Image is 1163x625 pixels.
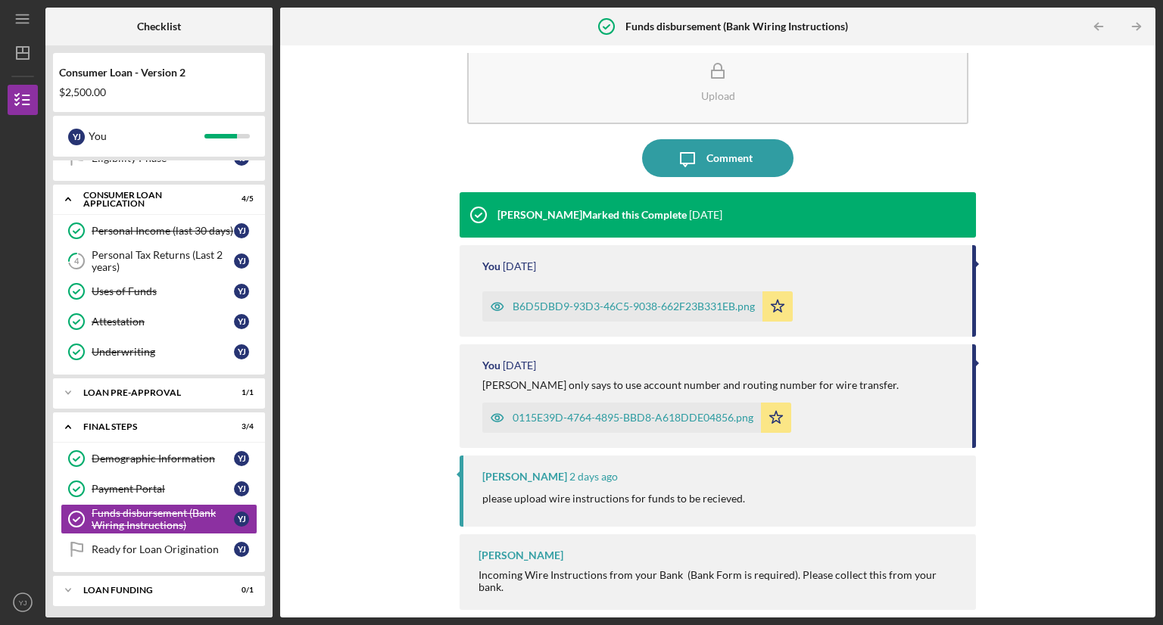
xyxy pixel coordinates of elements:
div: Personal Tax Returns (Last 2 years) [92,249,234,273]
a: Eligibility PhaseYJ [61,143,257,173]
div: FINAL STEPS [83,422,216,431]
a: Uses of FundsYJ [61,276,257,306]
a: UnderwritingYJ [61,337,257,367]
p: please upload wire instructions for funds to be recieved. [482,490,745,507]
button: Upload [467,37,968,124]
time: 2025-10-08 14:57 [689,209,722,221]
div: Loan Pre-Approval [83,388,216,397]
div: Y J [234,451,249,466]
div: Attestation [92,316,234,328]
tspan: 4 [74,257,80,266]
div: Payment Portal [92,483,234,495]
div: Funds disbursement (Bank Wiring Instructions) [92,507,234,531]
div: You [482,260,500,272]
a: Ready for Loan OriginationYJ [61,534,257,564]
div: Consumer Loan Application [83,191,216,208]
div: You [482,359,500,372]
div: Consumer Loan - Version 2 [59,67,259,79]
a: Personal Income (last 30 days)YJ [61,216,257,246]
a: Funds disbursement (Bank Wiring Instructions)YJ [61,504,257,534]
button: YJ [8,587,38,617]
div: Demographic Information [92,452,234,465]
div: Loan Funding [83,586,216,595]
button: Comment [642,139,794,177]
div: Y J [234,223,249,238]
div: 0 / 1 [226,586,254,595]
div: 0115E39D-4764-4895-BBD8-A618DDE04856.png [513,412,753,424]
a: Demographic InformationYJ [61,443,257,474]
div: Y J [234,314,249,329]
button: B6D5DBD9-93D3-46C5-9038-662F23B331EB.png [482,291,793,322]
div: Uses of Funds [92,285,234,297]
div: 3 / 4 [226,422,254,431]
div: 1 / 1 [226,388,254,397]
div: Y J [68,129,85,145]
div: Incoming Wire Instructions from your Bank (Bank Form is required). Please collect this from your ... [479,569,961,593]
div: 4 / 5 [226,194,254,204]
a: AttestationYJ [61,306,257,337]
div: B6D5DBD9-93D3-46C5-9038-662F23B331EB.png [513,300,755,312]
div: $2,500.00 [59,86,259,98]
div: [PERSON_NAME] [482,471,567,483]
div: Y J [234,344,249,359]
div: Y J [234,284,249,299]
b: Funds disbursement (Bank Wiring Instructions) [625,20,848,33]
div: Y J [234,481,249,496]
div: [PERSON_NAME] [479,549,563,561]
div: Y J [234,542,249,557]
div: Personal Income (last 30 days) [92,225,234,237]
div: [PERSON_NAME] Marked this Complete [497,209,687,221]
time: 2025-10-08 13:12 [503,359,536,372]
div: Underwriting [92,346,234,358]
div: Y J [234,512,249,527]
b: Checklist [137,20,181,33]
div: Comment [706,139,753,177]
time: 2025-10-07 17:43 [569,471,618,483]
a: 4Personal Tax Returns (Last 2 years)YJ [61,246,257,276]
a: Payment PortalYJ [61,474,257,504]
text: YJ [18,599,27,607]
div: Y J [234,253,249,269]
div: You [89,123,204,149]
button: 0115E39D-4764-4895-BBD8-A618DDE04856.png [482,403,791,433]
div: Upload [701,90,735,101]
div: Ready for Loan Origination [92,543,234,555]
div: [PERSON_NAME] only says to use account number and routing number for wire transfer. [482,379,899,391]
time: 2025-10-08 13:30 [503,260,536,272]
